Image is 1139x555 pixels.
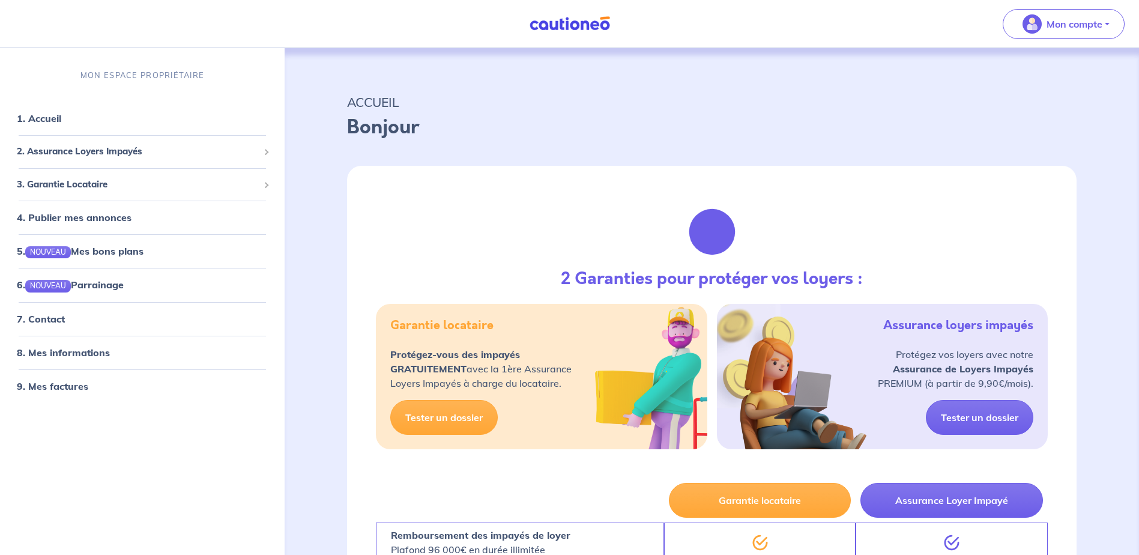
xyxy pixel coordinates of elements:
a: Tester un dossier [926,400,1033,435]
div: 3. Garantie Locataire [5,173,280,196]
a: 6.NOUVEAUParrainage [17,279,124,291]
a: 8. Mes informations [17,347,110,359]
p: Bonjour [347,113,1077,142]
h5: Assurance loyers impayés [883,318,1033,333]
div: 9. Mes factures [5,374,280,398]
h5: Garantie locataire [390,318,494,333]
span: 3. Garantie Locataire [17,178,259,192]
a: 7. Contact [17,313,65,325]
div: 8. Mes informations [5,341,280,365]
button: Garantie locataire [669,483,851,518]
a: 9. Mes factures [17,380,88,392]
strong: Remboursement des impayés de loyer [391,529,570,541]
strong: Assurance de Loyers Impayés [893,363,1033,375]
a: Tester un dossier [390,400,498,435]
img: illu_account_valid_menu.svg [1023,14,1042,34]
p: avec la 1ère Assurance Loyers Impayés à charge du locataire. [390,347,572,390]
div: 6.NOUVEAUParrainage [5,273,280,297]
div: 5.NOUVEAUMes bons plans [5,240,280,264]
p: Protégez vos loyers avec notre PREMIUM (à partir de 9,90€/mois). [878,347,1033,390]
div: 4. Publier mes annonces [5,206,280,230]
a: 5.NOUVEAUMes bons plans [17,246,144,258]
div: 1. Accueil [5,107,280,131]
p: MON ESPACE PROPRIÉTAIRE [80,70,204,81]
div: 2. Assurance Loyers Impayés [5,141,280,164]
h3: 2 Garanties pour protéger vos loyers : [561,269,863,290]
p: ACCUEIL [347,91,1077,113]
button: illu_account_valid_menu.svgMon compte [1003,9,1125,39]
p: Mon compte [1047,17,1102,31]
span: 2. Assurance Loyers Impayés [17,145,259,159]
button: Assurance Loyer Impayé [860,483,1043,518]
a: 1. Accueil [17,113,61,125]
strong: Protégez-vous des impayés GRATUITEMENT [390,348,520,375]
div: 7. Contact [5,307,280,331]
a: 4. Publier mes annonces [17,212,131,224]
img: justif-loupe [680,199,745,264]
img: Cautioneo [525,16,615,31]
